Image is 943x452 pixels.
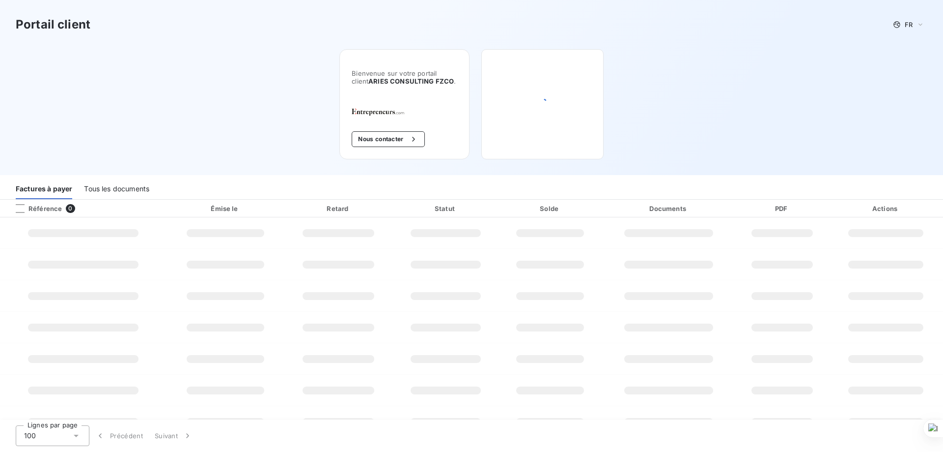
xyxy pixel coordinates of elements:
img: Company logo [352,109,415,116]
div: Factures à payer [16,179,72,199]
div: Retard [286,204,391,213]
div: Émise le [168,204,282,213]
span: 0 [66,204,75,213]
span: ARIES CONSULTING FZCO [368,77,454,85]
div: Documents [604,204,734,213]
button: Suivant [149,425,198,446]
div: Actions [831,204,941,213]
span: 100 [24,431,36,441]
div: Statut [395,204,497,213]
div: Solde [500,204,600,213]
div: PDF [738,204,827,213]
div: Tous les documents [84,179,149,199]
button: Nous contacter [352,131,424,147]
button: Précédent [89,425,149,446]
div: Référence [8,204,62,213]
span: FR [905,21,913,29]
span: Bienvenue sur votre portail client . [352,69,457,85]
h3: Portail client [16,16,90,33]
